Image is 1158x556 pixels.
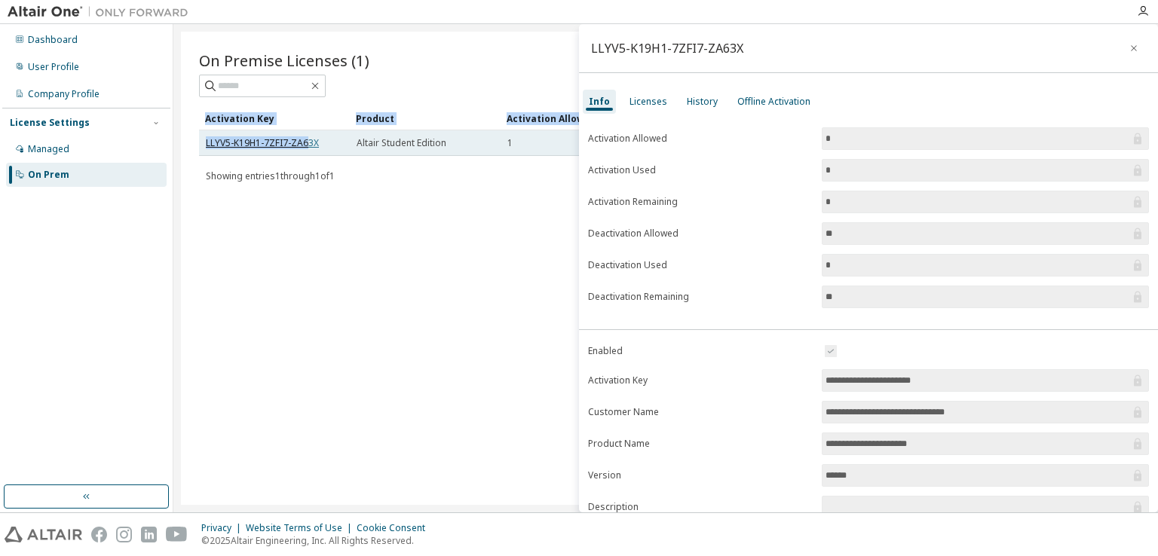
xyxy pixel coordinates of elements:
label: Enabled [588,345,813,357]
div: Dashboard [28,34,78,46]
span: On Premise Licenses (1) [199,50,369,71]
label: Activation Allowed [588,133,813,145]
div: Privacy [201,522,246,534]
div: Managed [28,143,69,155]
div: Offline Activation [737,96,810,108]
span: Showing entries 1 through 1 of 1 [206,170,335,182]
div: LLYV5-K19H1-7ZFI7-ZA63X [591,42,743,54]
div: User Profile [28,61,79,73]
span: 1 [507,137,513,149]
label: Version [588,469,813,481]
div: On Prem [28,169,69,181]
div: History [687,96,718,108]
label: Deactivation Used [588,259,813,271]
img: youtube.svg [166,527,188,542]
img: instagram.svg [116,527,132,542]
div: Product [356,106,495,130]
div: Info [589,96,610,108]
label: Description [588,501,813,513]
label: Customer Name [588,406,813,418]
div: Activation Key [205,106,344,130]
img: facebook.svg [91,527,107,542]
div: Activation Allowed [507,106,645,130]
label: Deactivation Allowed [588,228,813,240]
div: Cookie Consent [357,522,434,534]
label: Activation Key [588,374,813,386]
img: altair_logo.svg [5,527,82,542]
label: Deactivation Remaining [588,291,813,303]
img: linkedin.svg [141,527,157,542]
div: Website Terms of Use [246,522,357,534]
div: Company Profile [28,88,100,100]
div: Licenses [630,96,667,108]
label: Activation Used [588,164,813,176]
div: License Settings [10,117,90,129]
img: Altair One [8,5,196,20]
p: © 2025 Altair Engineering, Inc. All Rights Reserved. [201,534,434,547]
a: LLYV5-K19H1-7ZFI7-ZA63X [206,136,319,149]
span: Altair Student Edition [357,137,446,149]
label: Product Name [588,438,813,450]
label: Activation Remaining [588,196,813,208]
